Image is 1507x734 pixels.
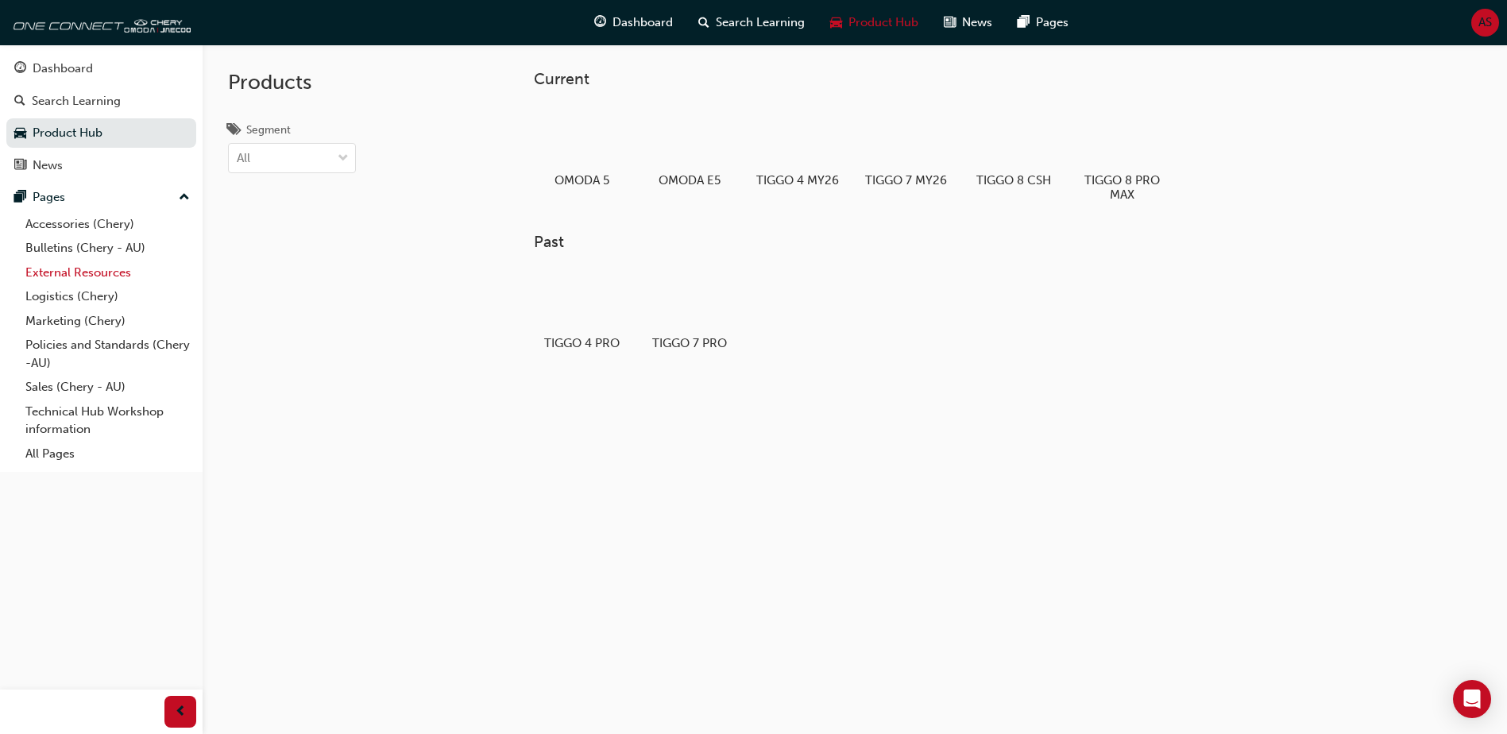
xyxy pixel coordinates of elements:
h5: OMODA E5 [648,173,732,187]
a: External Resources [19,261,196,285]
a: TIGGO 7 MY26 [858,101,953,193]
h5: TIGGO 4 PRO [540,336,624,350]
a: All Pages [19,442,196,466]
span: Search Learning [716,14,805,32]
a: Bulletins (Chery - AU) [19,236,196,261]
a: guage-iconDashboard [582,6,686,39]
span: up-icon [179,187,190,208]
a: TIGGO 8 PRO MAX [1074,101,1169,207]
span: news-icon [14,159,26,173]
a: car-iconProduct Hub [817,6,931,39]
h5: OMODA 5 [540,173,624,187]
button: Pages [6,183,196,212]
h5: TIGGO 4 MY26 [756,173,840,187]
span: Product Hub [848,14,918,32]
h3: Past [534,233,1436,251]
a: TIGGO 4 PRO [534,265,629,357]
h3: Current [534,70,1436,88]
span: tags-icon [228,124,240,138]
span: Pages [1036,14,1068,32]
span: search-icon [698,13,709,33]
div: All [237,149,250,168]
div: Pages [33,188,65,207]
a: Marketing (Chery) [19,309,196,334]
a: Sales (Chery - AU) [19,375,196,400]
span: prev-icon [175,702,187,722]
a: News [6,151,196,180]
h5: TIGGO 7 MY26 [864,173,948,187]
button: AS [1471,9,1499,37]
span: pages-icon [1018,13,1030,33]
span: car-icon [14,126,26,141]
a: TIGGO 8 CSH [966,101,1061,193]
a: news-iconNews [931,6,1005,39]
div: Segment [246,122,291,138]
div: Open Intercom Messenger [1453,680,1491,718]
a: OMODA 5 [534,101,629,193]
span: News [962,14,992,32]
span: pages-icon [14,191,26,205]
span: AS [1478,14,1492,32]
span: car-icon [830,13,842,33]
a: pages-iconPages [1005,6,1081,39]
div: Search Learning [32,92,121,110]
h2: Products [228,70,356,95]
a: search-iconSearch Learning [686,6,817,39]
img: oneconnect [8,6,191,38]
a: OMODA E5 [642,101,737,193]
a: Policies and Standards (Chery -AU) [19,333,196,375]
a: TIGGO 4 MY26 [750,101,845,193]
span: guage-icon [594,13,606,33]
a: Accessories (Chery) [19,212,196,237]
span: Dashboard [612,14,673,32]
a: Logistics (Chery) [19,284,196,309]
a: Search Learning [6,87,196,116]
div: News [33,156,63,175]
a: Dashboard [6,54,196,83]
h5: TIGGO 8 CSH [972,173,1056,187]
h5: TIGGO 8 PRO MAX [1080,173,1164,202]
a: TIGGO 7 PRO [642,265,737,357]
span: down-icon [338,149,349,169]
a: Product Hub [6,118,196,148]
span: guage-icon [14,62,26,76]
a: Technical Hub Workshop information [19,400,196,442]
button: DashboardSearch LearningProduct HubNews [6,51,196,183]
span: search-icon [14,95,25,109]
h5: TIGGO 7 PRO [648,336,732,350]
span: news-icon [944,13,956,33]
div: Dashboard [33,60,93,78]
